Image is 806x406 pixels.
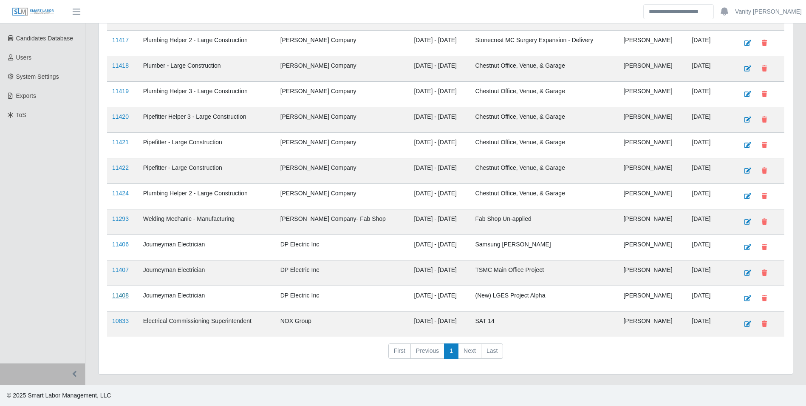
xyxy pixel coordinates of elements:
[409,312,470,337] td: [DATE] - [DATE]
[470,312,618,337] td: SAT 14
[409,184,470,209] td: [DATE] - [DATE]
[618,184,687,209] td: [PERSON_NAME]
[687,209,734,235] td: [DATE]
[112,164,129,171] a: 11422
[618,56,687,82] td: [PERSON_NAME]
[470,235,618,260] td: Samsung [PERSON_NAME]
[112,139,129,146] a: 11421
[275,31,409,56] td: [PERSON_NAME] Company
[138,209,275,235] td: Welding Mechanic - Manufacturing
[138,184,275,209] td: Plumbing Helper 2 - Large Construction
[470,107,618,133] td: Chestnut Office, Venue, & Garage
[275,209,409,235] td: [PERSON_NAME] Company- Fab Shop
[275,260,409,286] td: DP Electric Inc
[687,56,734,82] td: [DATE]
[112,37,129,43] a: 11417
[618,133,687,158] td: [PERSON_NAME]
[618,158,687,184] td: [PERSON_NAME]
[409,82,470,107] td: [DATE] - [DATE]
[112,241,129,248] a: 11406
[12,7,54,17] img: SLM Logo
[687,260,734,286] td: [DATE]
[16,92,36,99] span: Exports
[618,312,687,337] td: [PERSON_NAME]
[275,158,409,184] td: [PERSON_NAME] Company
[138,107,275,133] td: Pipefitter Helper 3 - Large Construction
[409,158,470,184] td: [DATE] - [DATE]
[687,158,734,184] td: [DATE]
[138,56,275,82] td: Plumber - Large Construction
[112,292,129,299] a: 11408
[107,343,784,366] nav: pagination
[275,286,409,312] td: DP Electric Inc
[687,133,734,158] td: [DATE]
[409,107,470,133] td: [DATE] - [DATE]
[16,54,32,61] span: Users
[138,312,275,337] td: Electrical Commissioning Superintendent
[112,317,129,324] a: 10833
[470,31,618,56] td: Stonecrest MC Surgery Expansion - Delivery
[409,260,470,286] td: [DATE] - [DATE]
[7,392,111,399] span: © 2025 Smart Labor Management, LLC
[112,190,129,197] a: 11424
[275,133,409,158] td: [PERSON_NAME] Company
[470,82,618,107] td: Chestnut Office, Venue, & Garage
[138,260,275,286] td: Journeyman Electrician
[687,184,734,209] td: [DATE]
[643,4,714,19] input: Search
[470,158,618,184] td: Chestnut Office, Venue, & Garage
[687,235,734,260] td: [DATE]
[275,82,409,107] td: [PERSON_NAME] Company
[470,133,618,158] td: Chestnut Office, Venue, & Garage
[409,235,470,260] td: [DATE] - [DATE]
[470,56,618,82] td: Chestnut Office, Venue, & Garage
[409,209,470,235] td: [DATE] - [DATE]
[470,184,618,209] td: Chestnut Office, Venue, & Garage
[470,260,618,286] td: TSMC Main Office Project
[112,88,129,94] a: 11419
[138,235,275,260] td: Journeyman Electrician
[687,312,734,337] td: [DATE]
[112,215,129,222] a: 11293
[138,158,275,184] td: Pipefitter - Large Construction
[687,107,734,133] td: [DATE]
[138,31,275,56] td: Plumbing Helper 2 - Large Construction
[275,56,409,82] td: [PERSON_NAME] Company
[618,209,687,235] td: [PERSON_NAME]
[409,286,470,312] td: [DATE] - [DATE]
[735,7,802,16] a: Vanity [PERSON_NAME]
[16,73,59,80] span: System Settings
[16,112,26,118] span: ToS
[618,235,687,260] td: [PERSON_NAME]
[275,235,409,260] td: DP Electric Inc
[687,31,734,56] td: [DATE]
[409,56,470,82] td: [DATE] - [DATE]
[112,113,129,120] a: 11420
[275,184,409,209] td: [PERSON_NAME] Company
[687,82,734,107] td: [DATE]
[618,260,687,286] td: [PERSON_NAME]
[112,266,129,273] a: 11407
[275,312,409,337] td: NOX Group
[275,107,409,133] td: [PERSON_NAME] Company
[618,286,687,312] td: [PERSON_NAME]
[470,286,618,312] td: (New) LGES Project Alpha
[618,31,687,56] td: [PERSON_NAME]
[618,107,687,133] td: [PERSON_NAME]
[444,343,458,359] a: 1
[687,286,734,312] td: [DATE]
[16,35,74,42] span: Candidates Database
[470,209,618,235] td: Fab Shop Un-applied
[138,82,275,107] td: Plumbing Helper 3 - Large Construction
[409,133,470,158] td: [DATE] - [DATE]
[138,286,275,312] td: Journeyman Electrician
[409,31,470,56] td: [DATE] - [DATE]
[618,82,687,107] td: [PERSON_NAME]
[112,62,129,69] a: 11418
[138,133,275,158] td: Pipefitter - Large Construction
